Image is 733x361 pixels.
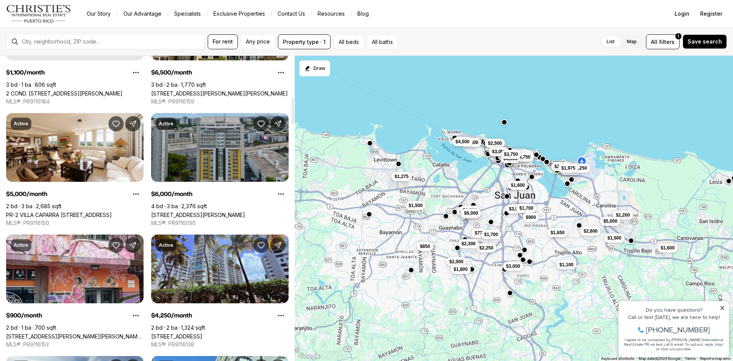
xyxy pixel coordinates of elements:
button: $1,200 [613,210,633,220]
button: $4,250 [570,164,590,173]
span: $2,000 [449,259,463,265]
span: $3,750 [517,154,531,160]
span: $2,800 [463,207,477,213]
button: Login [670,6,694,21]
button: $2,400 [551,162,572,171]
button: $1,600 [508,181,528,190]
span: $1,700 [484,231,498,238]
label: List [601,35,621,49]
button: $4,500 [452,137,473,146]
span: $4,250 [573,165,587,171]
button: Property options [128,65,144,80]
span: $6,000 [464,210,478,216]
button: $4,950 [501,154,521,163]
button: All baths [367,34,398,49]
button: $3,000 [489,147,509,156]
button: $1,700 [516,204,536,213]
span: $3,000 [506,263,520,269]
button: $3,000 [460,210,480,219]
span: $1,800 [454,266,468,272]
button: $3,500 [506,204,526,214]
span: $775 [475,230,485,236]
button: Any price [241,34,275,49]
button: $775 [471,228,488,238]
span: $1,100 [559,262,573,268]
span: $2,400 [554,164,568,170]
span: $4,500 [455,139,470,145]
div: Do you have questions? [8,17,110,23]
p: Active [159,242,173,248]
div: Call or text [DATE], we are here to help! [8,24,110,30]
button: $1,100 [556,260,576,269]
button: Property options [128,186,144,202]
label: Map [621,35,643,49]
a: Our Story [81,8,117,19]
a: Resources [312,8,351,19]
p: Active [159,121,173,127]
a: 1016 PONCE DE LEON - PISOS DON MANUEL #3, SAN JUAN PR, 00925 [6,333,144,340]
button: $6,000 [461,209,481,218]
button: $1,650 [547,228,568,237]
span: $1,650 [551,230,565,236]
span: $5,000 [460,208,474,214]
button: $1,275 [391,172,412,181]
button: $3,000 [503,262,523,271]
button: $2,500 [485,139,505,148]
span: $8,000 [516,151,530,157]
span: $1,975 [561,165,575,171]
span: $900 [526,214,536,220]
button: Property options [273,65,289,80]
span: [PHONE_NUMBER] [31,36,95,44]
span: $2,300 [462,241,476,247]
span: $5,000 [603,218,617,224]
span: $2,250 [480,245,494,251]
button: For rent [208,34,238,49]
span: $1,600 [511,182,525,188]
span: 1 [678,33,679,39]
span: $3,500 [509,206,523,212]
span: Register [700,11,722,17]
button: $1,500 [604,233,625,243]
span: $4,950 [504,155,518,162]
button: Save Property: 1016 PONCE DE LEON - PISOS DON MANUEL #3 [108,238,124,253]
a: PR-2 VILLA CAPARRA PLAZA #PH-1, GUAYNABO PR, 00966 [6,212,112,218]
a: Exclusive Properties [207,8,271,19]
button: $1,800 [450,265,471,274]
button: $1,700 [481,230,501,239]
span: $1,600 [660,245,675,251]
button: Share Property [270,116,286,131]
span: All [651,38,657,46]
span: $1,500 [408,202,423,209]
button: $2,800 [460,206,480,215]
span: $1,275 [394,173,408,180]
p: Active [14,121,28,127]
button: $2,000 [446,257,467,266]
button: $1,500 [405,201,426,210]
a: Blog [351,8,375,19]
button: $8,000 [513,150,533,159]
span: $850 [420,243,430,249]
span: Login [675,11,689,17]
button: $1,600 [657,243,678,253]
span: $2,600 [584,228,598,234]
a: 14 CERVANTES #2, SAN JUAN PR, 00907 [151,90,288,97]
button: Save Property: PR-2 VILLA CAPARRA PLAZA #PH-1 [108,116,124,131]
button: Share Property [125,238,140,253]
button: Property options [273,308,289,323]
button: $1,975 [558,164,578,173]
button: Save Property: 7063 187 ISLA VERDE RD #405 [253,238,269,253]
span: filters [659,38,675,46]
a: 7063 187 ISLA VERDE RD #405, CAROLINA PR, 00979 [151,333,202,340]
button: Register [696,6,727,21]
button: Allfilters1 [646,34,680,49]
button: $2,250 [476,243,497,253]
a: Specialists [168,8,207,19]
button: $3,500 [461,138,481,147]
img: logo [6,5,71,23]
span: Any price [246,39,270,45]
button: Save search [683,34,727,49]
p: Active [14,242,28,248]
button: $2,900 [509,149,530,158]
span: $3,000 [492,149,506,155]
